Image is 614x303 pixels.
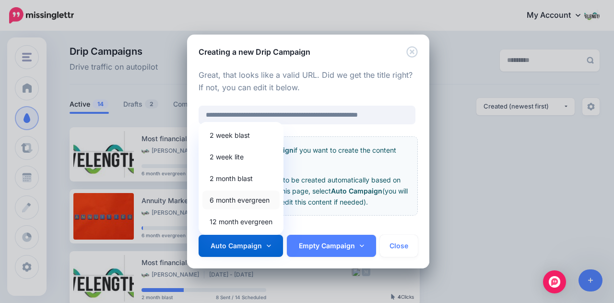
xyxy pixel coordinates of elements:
[207,145,410,167] p: Create an if you want to create the content yourself.
[199,69,418,94] p: Great, that looks like a valid URL. Did we get the title right? If not, you can edit it below.
[199,46,310,58] h5: Creating a new Drip Campaign
[331,187,382,195] b: Auto Campaign
[406,46,418,58] button: Close
[199,235,283,257] a: Auto Campaign
[202,212,280,231] a: 12 month evergreen
[202,147,280,166] a: 2 week lite
[543,270,566,293] div: Open Intercom Messenger
[380,235,418,257] button: Close
[287,235,376,257] a: Empty Campaign
[202,169,280,188] a: 2 month blast
[202,126,280,145] a: 2 week blast
[207,174,410,207] p: If you'd like the content to be created automatically based on the content we find on this page, ...
[202,191,280,209] a: 6 month evergreen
